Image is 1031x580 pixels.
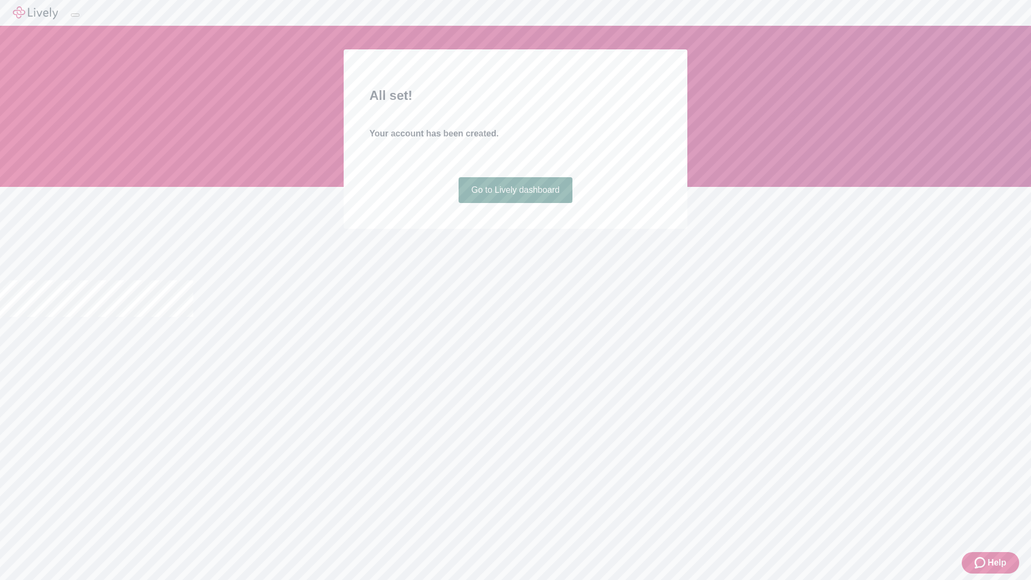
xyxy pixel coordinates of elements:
[71,13,79,17] button: Log out
[13,6,58,19] img: Lively
[962,552,1019,574] button: Zendesk support iconHelp
[988,556,1006,569] span: Help
[975,556,988,569] svg: Zendesk support icon
[459,177,573,203] a: Go to Lively dashboard
[369,86,662,105] h2: All set!
[369,127,662,140] h4: Your account has been created.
